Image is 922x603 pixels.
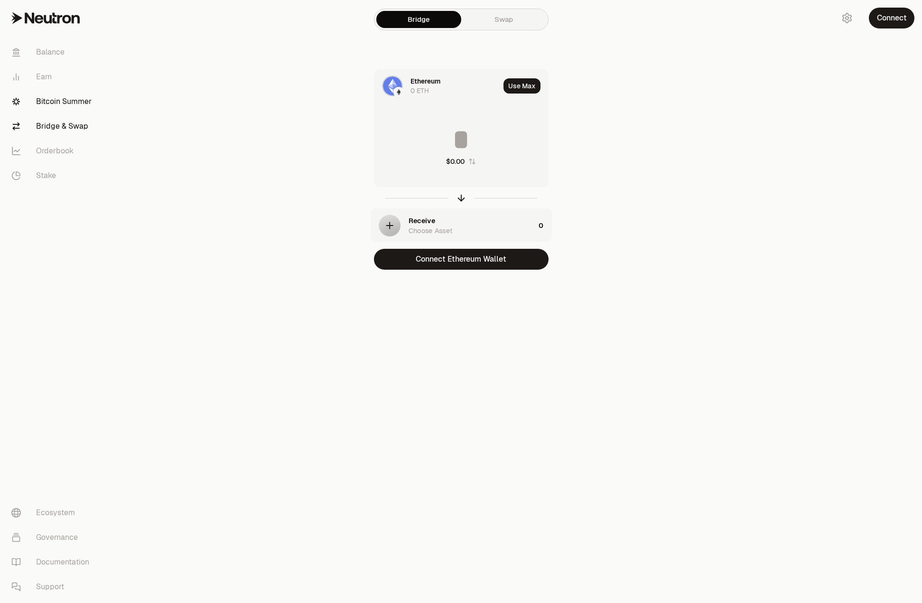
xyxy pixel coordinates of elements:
[394,88,403,96] img: Ethereum Logo
[4,575,102,599] a: Support
[539,209,551,243] div: 0
[461,11,546,28] a: Swap
[4,40,102,65] a: Balance
[4,550,102,575] a: Documentation
[4,139,102,163] a: Orderbook
[446,157,476,166] button: $0.00
[446,157,465,166] div: $0.00
[503,78,540,94] button: Use Max
[4,89,102,114] a: Bitcoin Summer
[4,163,102,188] a: Stake
[4,525,102,550] a: Governance
[410,76,440,86] div: Ethereum
[374,70,500,102] div: ETH LogoEthereum LogoEthereum0 ETH
[383,76,402,95] img: ETH Logo
[408,216,435,226] div: Receive
[4,65,102,89] a: Earn
[4,500,102,525] a: Ecosystem
[408,226,452,236] div: Choose Asset
[374,249,549,270] button: Connect Ethereum Wallet
[410,86,429,95] div: 0 ETH
[4,114,102,139] a: Bridge & Swap
[371,209,534,243] div: ReceiveChoose Asset
[869,8,914,28] button: Connect
[376,11,461,28] a: Bridge
[371,209,551,243] button: ReceiveChoose Asset0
